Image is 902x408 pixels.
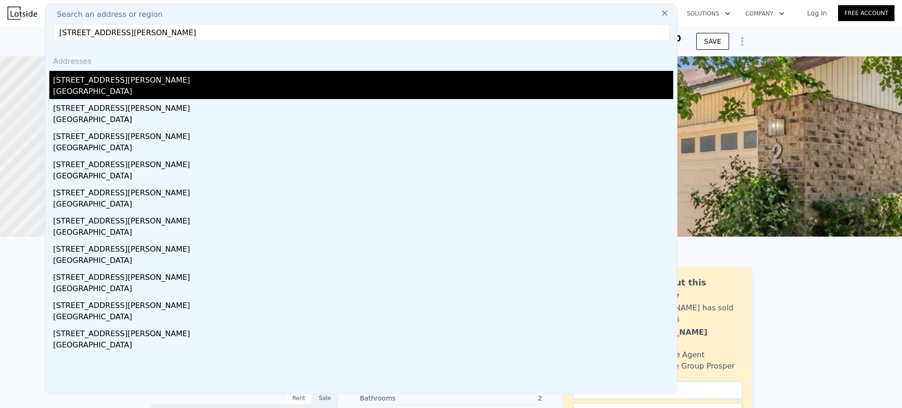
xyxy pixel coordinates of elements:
[638,327,742,349] div: [PERSON_NAME] Narayan
[53,268,673,283] div: [STREET_ADDRESS][PERSON_NAME]
[53,324,673,339] div: [STREET_ADDRESS][PERSON_NAME]
[53,283,673,296] div: [GEOGRAPHIC_DATA]
[53,71,673,86] div: [STREET_ADDRESS][PERSON_NAME]
[53,311,673,324] div: [GEOGRAPHIC_DATA]
[451,393,542,403] div: 2
[53,255,673,268] div: [GEOGRAPHIC_DATA]
[733,32,752,51] button: Show Options
[53,127,673,142] div: [STREET_ADDRESS][PERSON_NAME]
[796,8,838,18] a: Log In
[638,302,742,325] div: [PERSON_NAME] has sold 129 homes
[638,361,735,372] div: Realty One Group Prosper
[49,9,163,20] span: Search an address or region
[53,227,673,240] div: [GEOGRAPHIC_DATA]
[53,199,673,212] div: [GEOGRAPHIC_DATA]
[286,392,312,404] div: Rent
[738,5,792,22] button: Company
[679,5,738,22] button: Solutions
[53,296,673,311] div: [STREET_ADDRESS][PERSON_NAME]
[312,392,338,404] div: Sale
[53,142,673,155] div: [GEOGRAPHIC_DATA]
[360,393,451,403] div: Bathrooms
[53,212,673,227] div: [STREET_ADDRESS][PERSON_NAME]
[53,240,673,255] div: [STREET_ADDRESS][PERSON_NAME]
[53,86,673,99] div: [GEOGRAPHIC_DATA]
[53,339,673,353] div: [GEOGRAPHIC_DATA]
[638,276,742,302] div: Ask about this property
[696,33,729,50] button: SAVE
[53,155,673,170] div: [STREET_ADDRESS][PERSON_NAME]
[49,48,673,71] div: Addresses
[53,184,673,199] div: [STREET_ADDRESS][PERSON_NAME]
[53,170,673,184] div: [GEOGRAPHIC_DATA]
[8,7,37,20] img: Lotside
[838,5,894,21] a: Free Account
[53,24,669,41] input: Enter an address, city, region, neighborhood or zip code
[53,114,673,127] div: [GEOGRAPHIC_DATA]
[53,99,673,114] div: [STREET_ADDRESS][PERSON_NAME]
